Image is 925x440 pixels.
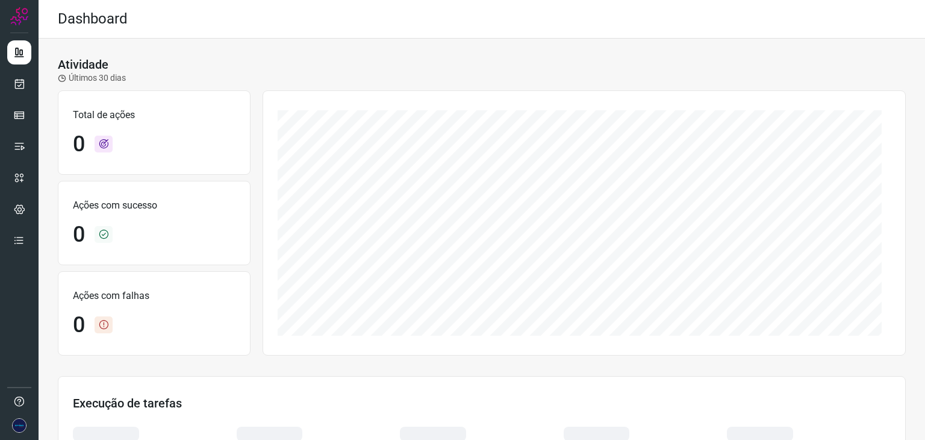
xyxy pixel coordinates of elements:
img: Logo [10,7,28,25]
p: Ações com sucesso [73,198,235,213]
h2: Dashboard [58,10,128,28]
h3: Atividade [58,57,108,72]
h1: 0 [73,222,85,248]
p: Total de ações [73,108,235,122]
h1: 0 [73,312,85,338]
h1: 0 [73,131,85,157]
p: Últimos 30 dias [58,72,126,84]
h3: Execução de tarefas [73,396,891,410]
img: 67a33756c898f9af781d84244988c28e.png [12,418,26,433]
p: Ações com falhas [73,289,235,303]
